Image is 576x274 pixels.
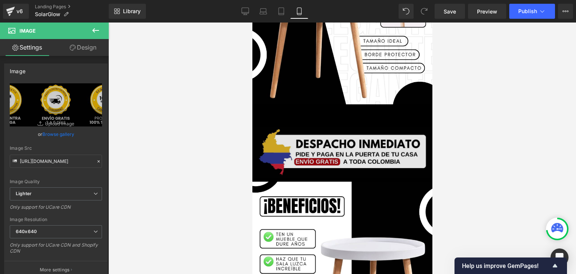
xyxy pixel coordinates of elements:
div: Image Resolution [10,217,102,222]
a: Browse gallery [42,128,74,141]
a: Tablet [272,4,290,19]
button: More [558,4,573,19]
div: Image [10,64,25,74]
a: Landing Pages [35,4,109,10]
a: v6 [3,4,29,19]
button: Undo [399,4,414,19]
div: Only support for UCare CDN [10,204,102,215]
button: Publish [509,4,555,19]
span: SolarGlow [35,11,60,17]
button: Redo [417,4,432,19]
span: Save [444,8,456,15]
div: Only support for UCare CDN and Shopify CDN [10,242,102,259]
a: New Library [109,4,146,19]
div: or [10,130,102,138]
a: Mobile [290,4,308,19]
p: More settings [40,266,70,273]
div: Image Quality [10,179,102,184]
span: Image [19,28,36,34]
span: Library [123,8,141,15]
b: Lighter [16,191,31,196]
div: v6 [15,6,24,16]
button: Show survey - Help us improve GemPages! [462,261,559,270]
a: Desktop [236,4,254,19]
span: Preview [477,8,497,15]
a: Preview [468,4,506,19]
a: Design [56,39,110,56]
a: Laptop [254,4,272,19]
div: Open Intercom Messenger [550,248,568,266]
span: Help us improve GemPages! [462,262,550,269]
input: Link [10,155,102,168]
b: 640x640 [16,229,37,234]
span: Publish [518,8,537,14]
div: Image Src [10,146,102,151]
